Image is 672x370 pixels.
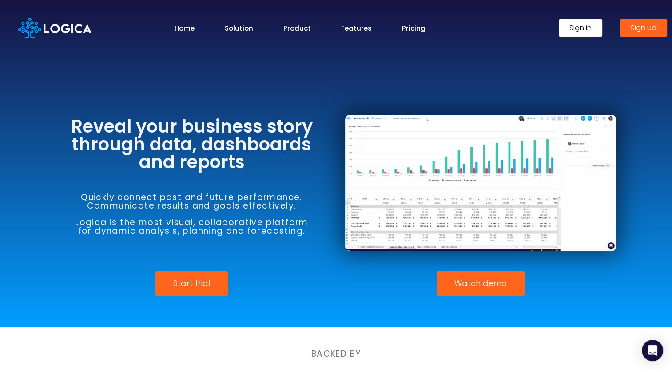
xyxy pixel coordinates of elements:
[631,24,656,31] span: Sign up
[620,19,667,37] a: Sign up
[56,118,327,171] h3: Reveal your business story through data, dashboards and reports
[225,23,253,33] a: Solution
[18,23,91,33] a: Logica
[175,23,195,33] a: Home
[18,18,91,38] img: Logica
[96,350,576,358] h6: BACKED BY
[437,271,525,296] a: Watch demo
[569,24,592,31] span: Sign in
[341,23,372,33] a: Features
[642,340,663,361] div: Open Intercom Messenger
[155,271,228,296] a: Start trial
[402,23,425,33] a: Pricing
[559,19,602,37] a: Sign in
[56,193,327,235] h6: Quickly connect past and future performance. Communicate results and goals effectively. Logica is...
[283,23,311,33] a: Product
[454,279,507,287] span: Watch demo
[173,279,210,287] span: Start trial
